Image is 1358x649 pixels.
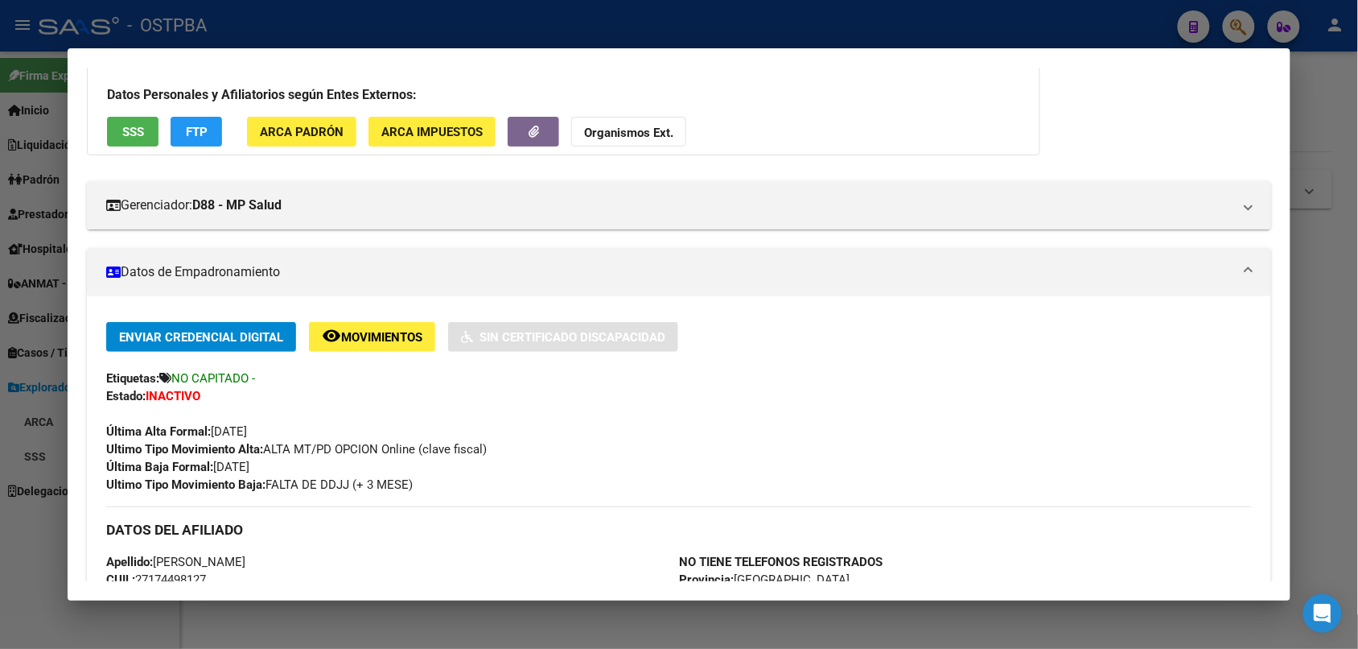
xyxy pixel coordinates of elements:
[1303,594,1342,633] div: Open Intercom Messenger
[448,322,678,352] button: Sin Certificado Discapacidad
[106,460,249,474] span: [DATE]
[341,330,422,345] span: Movimientos
[107,117,158,147] button: SSS
[309,322,435,352] button: Movimientos
[679,573,734,587] strong: Provincia:
[106,573,135,587] strong: CUIL:
[106,442,487,457] span: ALTA MT/PD OPCION Online (clave fiscal)
[368,117,496,147] button: ARCA Impuestos
[106,196,1232,215] mat-panel-title: Gerenciador:
[679,573,850,587] span: [GEOGRAPHIC_DATA]
[479,330,665,345] span: Sin Certificado Discapacidad
[106,521,1251,539] h3: DATOS DEL AFILIADO
[106,371,159,386] strong: Etiquetas:
[584,126,673,140] strong: Organismos Ext.
[106,424,247,439] span: [DATE]
[192,196,282,215] strong: D88 - MP Salud
[171,117,222,147] button: FTP
[107,85,1020,105] h3: Datos Personales y Afiliatorios según Entes Externos:
[106,442,263,457] strong: Ultimo Tipo Movimiento Alta:
[106,573,206,587] span: 27174498127
[106,555,245,569] span: [PERSON_NAME]
[247,117,356,147] button: ARCA Padrón
[171,371,255,386] span: NO CAPITADO -
[106,477,413,492] span: FALTA DE DDJJ (+ 3 MESE)
[106,322,296,352] button: Enviar Credencial Digital
[106,389,146,403] strong: Estado:
[381,125,483,139] span: ARCA Impuestos
[106,477,265,492] strong: Ultimo Tipo Movimiento Baja:
[260,125,344,139] span: ARCA Padrón
[87,181,1270,229] mat-expansion-panel-header: Gerenciador:D88 - MP Salud
[322,326,341,345] mat-icon: remove_red_eye
[106,555,153,569] strong: Apellido:
[106,424,211,439] strong: Última Alta Formal:
[571,117,686,147] button: Organismos Ext.
[106,262,1232,282] mat-panel-title: Datos de Empadronamiento
[146,389,200,403] strong: INACTIVO
[679,555,883,569] strong: NO TIENE TELEFONOS REGISTRADOS
[87,248,1270,296] mat-expansion-panel-header: Datos de Empadronamiento
[186,125,208,139] span: FTP
[106,460,213,474] strong: Última Baja Formal:
[122,125,144,139] span: SSS
[119,330,283,345] span: Enviar Credencial Digital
